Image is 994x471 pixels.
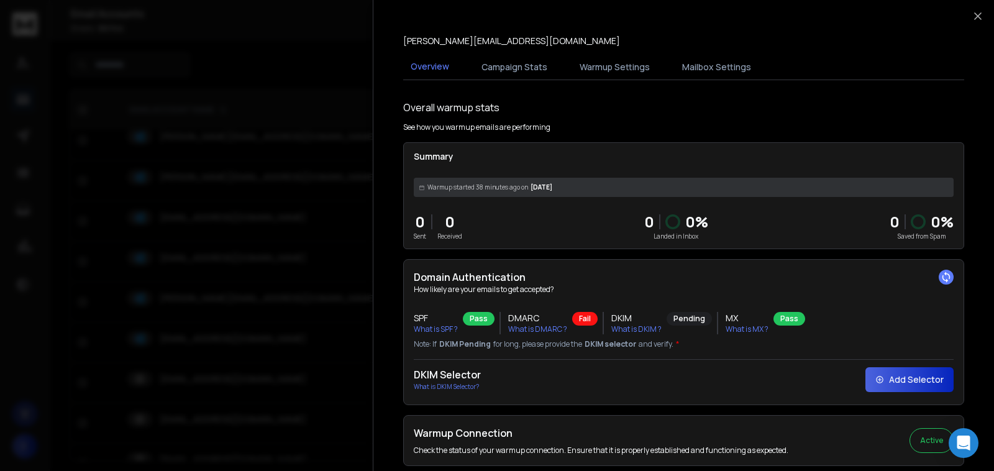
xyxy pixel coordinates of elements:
p: 0 [644,212,654,232]
p: 0 % [931,212,954,232]
p: Saved from Spam [890,232,954,241]
p: Summary [414,150,954,163]
button: Add Selector [865,367,954,392]
h2: Warmup Connection [414,426,788,441]
p: How likely are your emails to get accepted? [414,285,954,295]
p: [PERSON_NAME][EMAIL_ADDRESS][DOMAIN_NAME] [403,35,620,47]
p: 0 [437,212,462,232]
h3: MX [726,312,768,324]
p: What is DKIM ? [611,324,662,334]
div: Open Intercom Messenger [949,428,978,458]
p: Note: If for long, please provide the and verify. [414,339,954,349]
span: DKIM selector [585,339,636,349]
p: What is SPF ? [414,324,458,334]
h3: DMARC [508,312,567,324]
h1: Overall warmup stats [403,100,499,115]
p: Landed in Inbox [644,232,708,241]
p: What is DKIM Selector? [414,382,481,391]
div: Pending [667,312,712,326]
p: What is DMARC ? [508,324,567,334]
button: Mailbox Settings [675,53,759,81]
button: Active [910,428,954,453]
div: [DATE] [414,178,954,197]
h2: Domain Authentication [414,270,954,285]
p: See how you warmup emails are performing [403,122,550,132]
p: 0 [414,212,426,232]
div: Pass [773,312,805,326]
button: Campaign Stats [474,53,555,81]
h2: DKIM Selector [414,367,481,382]
p: 0 % [685,212,708,232]
p: Sent [414,232,426,241]
h3: DKIM [611,312,662,324]
div: Pass [463,312,495,326]
p: Check the status of your warmup connection. Ensure that it is properly established and functionin... [414,446,788,455]
span: DKIM Pending [439,339,491,349]
p: Received [437,232,462,241]
button: Warmup Settings [572,53,657,81]
div: Fail [572,312,598,326]
span: Warmup started 38 minutes ago on [427,183,528,192]
strong: 0 [890,211,900,232]
button: Overview [403,53,457,81]
h3: SPF [414,312,458,324]
p: What is MX ? [726,324,768,334]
